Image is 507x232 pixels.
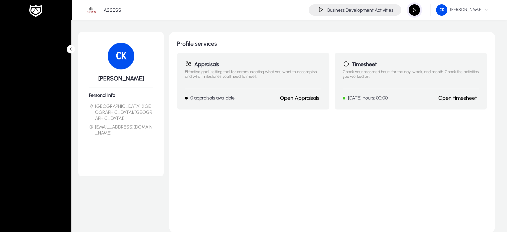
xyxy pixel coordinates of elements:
[89,103,153,122] li: [GEOGRAPHIC_DATA] ([GEOGRAPHIC_DATA]/[GEOGRAPHIC_DATA])
[89,92,153,98] h6: Personal Info
[85,4,98,16] img: 1.png
[436,94,479,101] button: Open timesheet
[327,7,393,13] h4: Business Development Activities
[185,61,321,67] h1: Appraisals
[108,43,134,69] img: 41.png
[438,95,477,101] a: Open timesheet
[89,124,153,136] li: [EMAIL_ADDRESS][DOMAIN_NAME]
[177,40,487,47] h1: Profile services
[436,4,447,16] img: 41.png
[27,4,44,18] img: white-logo.png
[104,7,121,13] p: ASSESS
[343,69,479,83] p: Check your recorded hours for this day, week, and month. Check the activities you worked on.
[436,4,488,16] span: [PERSON_NAME]
[89,75,153,82] h5: [PERSON_NAME]
[280,95,319,101] a: Open Appraisals
[348,95,388,101] p: [DATE] hours: 00:00
[190,95,235,101] p: 0 appraisals available
[185,69,321,83] p: Effective goal-setting tool for communicating what you want to accomplish and what milestones you...
[343,61,479,67] h1: Timesheet
[278,94,321,101] button: Open Appraisals
[431,4,494,16] button: [PERSON_NAME]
